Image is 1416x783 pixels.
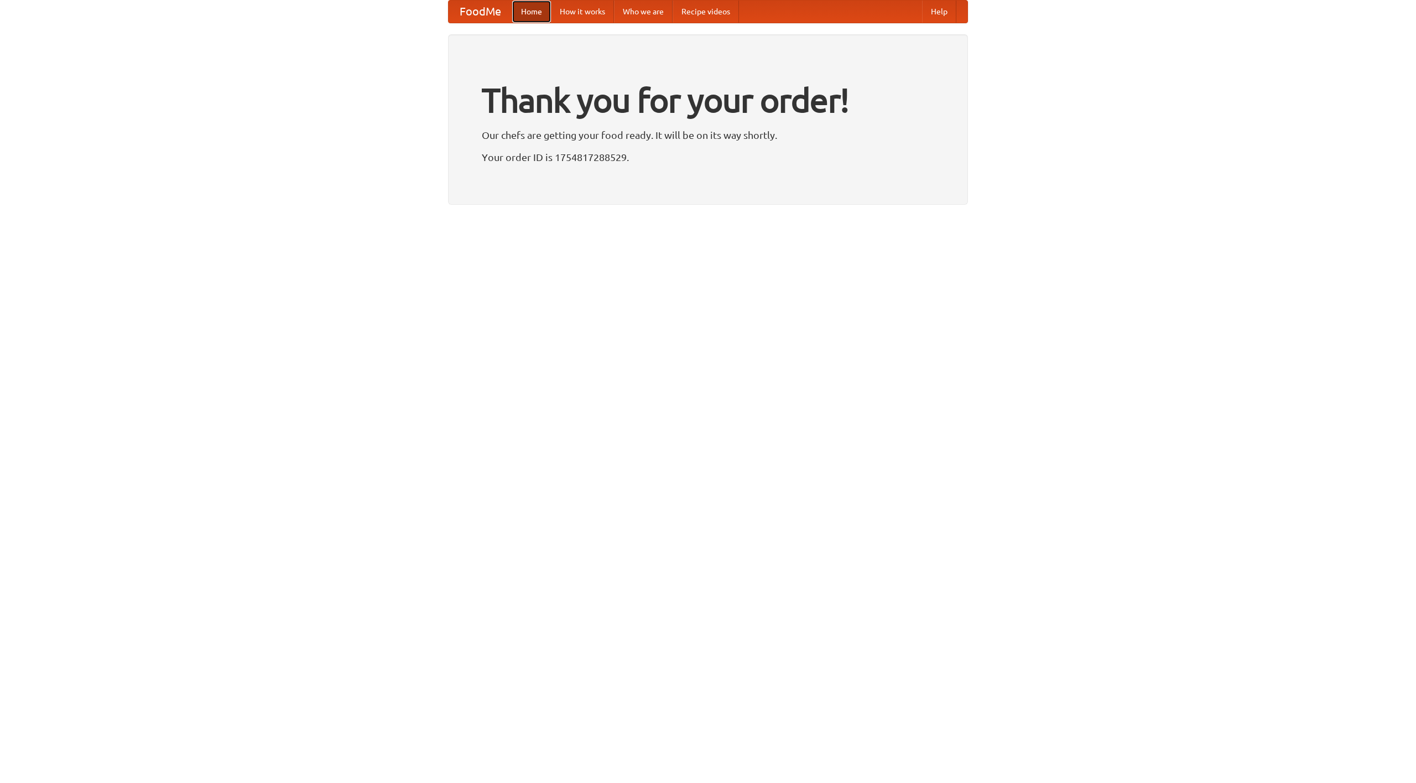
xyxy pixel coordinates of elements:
[673,1,739,23] a: Recipe videos
[449,1,512,23] a: FoodMe
[482,127,934,143] p: Our chefs are getting your food ready. It will be on its way shortly.
[482,149,934,165] p: Your order ID is 1754817288529.
[922,1,956,23] a: Help
[512,1,551,23] a: Home
[551,1,614,23] a: How it works
[614,1,673,23] a: Who we are
[482,74,934,127] h1: Thank you for your order!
